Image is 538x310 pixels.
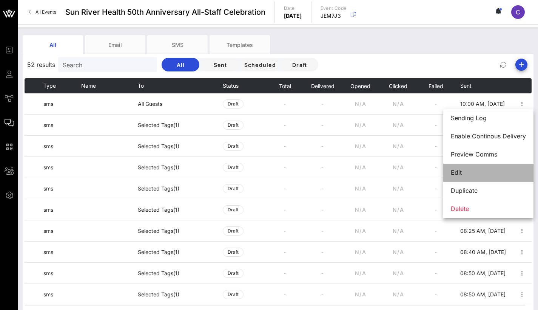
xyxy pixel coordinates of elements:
[43,284,81,305] td: sms
[428,83,443,89] span: Failed
[210,35,270,54] div: Templates
[460,228,506,234] span: 08:25 AM, [DATE]
[379,78,417,93] th: Clicked
[460,78,507,93] th: Sent
[43,178,81,199] td: sms
[228,290,239,299] span: Draft
[321,12,347,20] p: JEM7J3
[244,62,276,68] span: Scheduled
[43,115,81,136] td: sms
[35,9,56,15] span: All Events
[304,78,341,93] th: Delivered
[516,8,520,16] span: C
[228,227,239,235] span: Draft
[417,78,455,93] th: Failed
[228,269,239,277] span: Draft
[321,5,347,12] p: Event Code
[43,136,81,157] td: sms
[451,151,526,158] div: Preview Comms
[43,220,81,242] td: sms
[287,62,312,68] span: Draft
[43,263,81,284] td: sms
[388,83,407,89] span: Clicked
[27,60,55,69] span: 52 results
[341,78,379,93] th: Opened
[138,93,223,115] td: All Guests
[460,82,472,89] span: Sent
[428,78,443,93] button: Failed
[138,178,223,199] td: Selected Tags (1)
[388,78,407,93] button: Clicked
[451,205,526,212] div: Delete
[279,83,291,89] span: Total
[162,58,199,71] button: All
[460,101,505,107] span: 10:00 AM, [DATE]
[147,35,208,54] div: SMS
[511,5,525,19] div: C
[43,78,81,93] th: Type
[81,78,138,93] th: Name
[241,58,279,71] button: Scheduled
[451,115,526,122] div: Sending Log
[284,5,302,12] p: Date
[23,35,83,54] div: All
[85,35,145,54] div: Email
[168,62,193,68] span: All
[228,184,239,193] span: Draft
[138,263,223,284] td: Selected Tags (1)
[228,206,239,214] span: Draft
[207,62,233,68] span: Sent
[266,78,304,93] th: Total
[43,157,81,178] td: sms
[228,100,239,108] span: Draft
[138,242,223,263] td: Selected Tags (1)
[228,121,239,129] span: Draft
[228,248,239,256] span: Draft
[451,133,526,140] div: Enable Continous Delivery
[138,136,223,157] td: Selected Tags (1)
[460,291,506,298] span: 08:50 AM, [DATE]
[43,199,81,220] td: sms
[460,249,506,255] span: 08:40 AM, [DATE]
[284,12,302,20] p: [DATE]
[43,93,81,115] td: sms
[350,78,370,93] button: Opened
[281,58,318,71] button: Draft
[228,163,239,172] span: Draft
[43,82,56,89] span: Type
[350,83,370,89] span: Opened
[311,78,335,93] button: Delivered
[138,82,144,89] span: To
[451,187,526,194] div: Duplicate
[138,78,223,93] th: To
[81,82,96,89] span: Name
[279,78,291,93] button: Total
[201,58,239,71] button: Sent
[138,284,223,305] td: Selected Tags (1)
[138,220,223,242] td: Selected Tags (1)
[24,6,61,18] a: All Events
[228,142,239,150] span: Draft
[451,169,526,176] div: Edit
[138,115,223,136] td: Selected Tags (1)
[138,199,223,220] td: Selected Tags (1)
[223,82,239,89] span: Status
[43,242,81,263] td: sms
[311,83,335,89] span: Delivered
[460,270,506,276] span: 08:50 AM, [DATE]
[138,157,223,178] td: Selected Tags (1)
[65,6,265,18] span: Sun River Health 50th Anniversary All-Staff Celebration
[223,78,261,93] th: Status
